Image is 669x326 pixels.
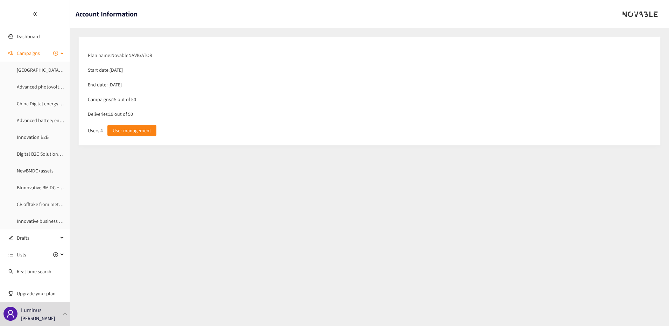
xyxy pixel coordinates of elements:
[17,218,125,224] a: Innovative business models datacenters and energy
[17,184,86,191] a: BInnovative BM DC + extra service
[8,291,13,296] span: trophy
[21,314,55,322] p: [PERSON_NAME]
[6,310,15,318] span: user
[17,286,64,300] span: Upgrade your plan
[17,248,26,262] span: Lists
[113,127,151,134] span: User management
[17,231,58,245] span: Drafts
[17,168,54,174] a: NewBMDC+assets
[84,121,655,140] div: Users: 4
[17,201,89,207] a: CB offtake from methane pyrolysis
[17,33,40,40] a: Dashboard
[8,252,13,257] span: unordered-list
[17,100,117,107] a: China Digital energy management & grid services
[33,12,37,16] span: double-left
[84,92,655,107] div: Campaigns: 15 out of 50
[84,48,655,63] div: Plan name: Novable NAVIGATOR
[8,235,13,240] span: edit
[17,67,135,73] a: [GEOGRAPHIC_DATA] : High efficiency heat pump systems
[53,51,58,56] span: plus-circle
[17,151,92,157] a: Digital B2C Solutions Energy Utilities
[53,252,58,257] span: plus-circle
[17,268,51,275] a: Real-time search
[107,125,156,136] button: User management
[84,77,655,92] div: End date: [DATE]
[17,134,49,140] a: Innovation B2B
[17,84,106,90] a: Advanced photovoltaics & solar integration
[104,127,156,134] a: User management
[555,250,669,326] div: Chatwidget
[17,117,85,123] a: Advanced battery energy storage
[84,63,655,77] div: Start date: [DATE]
[84,107,655,121] div: Deliveries: 19 out of 50
[21,306,42,314] p: Luminus
[8,51,13,56] span: sound
[17,46,40,60] span: Campaigns
[555,250,669,326] iframe: Chat Widget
